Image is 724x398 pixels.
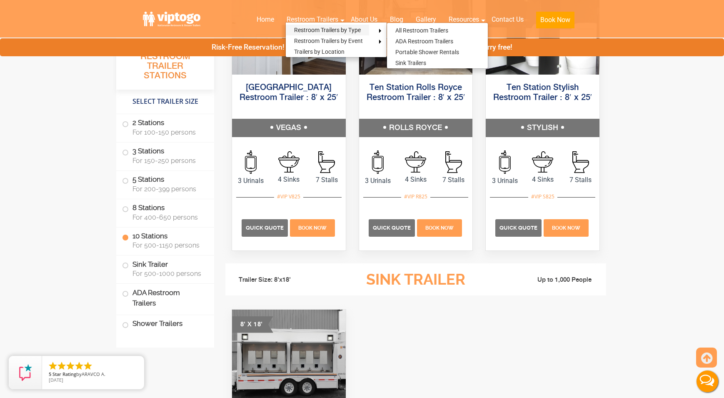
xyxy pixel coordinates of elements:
[240,83,338,102] a: [GEOGRAPHIC_DATA] Restroom Trailer : 8′ x 25′
[562,175,599,185] span: 7 Stalls
[65,361,75,371] li: 
[359,176,397,186] span: 3 Urinals
[49,372,137,378] span: by
[691,365,724,398] button: Live Chat
[232,176,270,186] span: 3 Urinals
[387,47,467,58] a: Portable Shower Rentals
[434,175,472,185] span: 7 Stalls
[499,150,511,174] img: an icon of urinal
[132,128,204,136] span: For 100-150 persons
[318,151,335,173] img: an icon of stall
[308,175,346,185] span: 7 Stalls
[132,241,204,249] span: For 500-1150 persons
[528,191,557,202] div: #VIP S825
[286,46,353,57] a: Trailers by Location
[286,25,369,35] a: Restroom Trailers by Type
[507,275,600,285] li: Up to 1,000 People
[373,225,411,231] span: Quick Quote
[232,316,273,333] div: 8' X 18'
[49,377,63,383] span: [DATE]
[280,10,345,29] a: Restroom Trailers
[486,176,524,186] span: 3 Urinals
[122,114,208,140] label: 2 Stations
[401,191,430,202] div: #VIP R825
[387,36,462,47] a: ADA Restroom Trailers
[532,151,553,173] img: an icon of sink
[524,175,562,185] span: 4 Sinks
[122,199,208,225] label: 8 Stations
[52,371,76,377] span: Star Rating
[132,270,204,278] span: For 500-1000 persons
[270,175,308,185] span: 4 Sinks
[122,284,208,312] label: ADA Restroom Trailers
[387,25,457,36] a: All Restroom Trailers
[325,272,507,288] h3: Sink Trailer
[298,225,327,231] span: Book Now
[132,213,204,221] span: For 400-650 persons
[359,119,473,137] h5: ROLLS ROYCE
[345,10,384,29] a: About Us
[409,10,442,29] a: Gallery
[132,185,204,193] span: For 200-399 persons
[387,58,434,68] a: Sink Trailers
[499,225,537,231] span: Quick Quote
[122,315,208,333] label: Shower Trailers
[232,119,346,137] h5: VEGAS
[122,171,208,197] label: 5 Stations
[552,225,580,231] span: Book Now
[122,228,208,253] label: 10 Stations
[486,119,599,137] h5: STYLISH
[122,143,208,168] label: 3 Stations
[231,268,325,293] li: Trailer Size: 8'x18'
[49,371,51,377] span: 5
[543,223,590,231] a: Book Now
[445,151,462,173] img: an icon of stall
[416,223,463,231] a: Book Now
[274,191,303,202] div: #VIP V825
[367,83,465,102] a: Ten Station Rolls Royce Restroom Trailer : 8′ x 25′
[250,10,280,29] a: Home
[278,151,300,173] img: an icon of sink
[442,10,485,29] a: Resources
[122,255,208,281] label: Sink Trailer
[493,83,592,102] a: Ten Station Stylish Restroom Trailer : 8′ x 25′
[116,94,214,110] h4: Select Trailer Size
[405,151,426,173] img: an icon of sink
[425,225,454,231] span: Book Now
[17,364,34,381] img: Review Rating
[246,225,284,231] span: Quick Quote
[286,35,371,46] a: Restroom Trailers by Event
[74,361,84,371] li: 
[116,40,214,90] h3: All Portable Restroom Trailer Stations
[369,223,416,231] a: Quick Quote
[57,361,67,371] li: 
[82,371,105,377] span: ARAVCO A.
[289,223,336,231] a: Book Now
[572,151,589,173] img: an icon of stall
[495,223,543,231] a: Quick Quote
[485,10,530,29] a: Contact Us
[536,12,574,28] button: Book Now
[48,361,58,371] li: 
[132,157,204,165] span: For 150-250 persons
[245,150,257,174] img: an icon of urinal
[242,223,289,231] a: Quick Quote
[397,175,435,185] span: 4 Sinks
[83,361,93,371] li: 
[530,10,581,33] a: Book Now
[384,10,409,29] a: Blog
[372,150,384,174] img: an icon of urinal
